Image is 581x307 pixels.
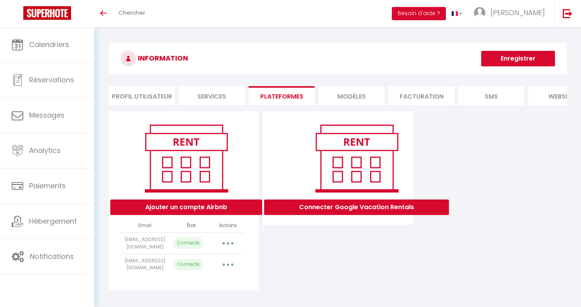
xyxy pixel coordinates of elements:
th: Actions [212,219,243,232]
span: [PERSON_NAME] [491,8,545,17]
span: Messages [29,110,64,120]
span: Réservations [29,75,74,85]
li: Profil Utilisateur [109,86,175,105]
h3: INFORMATION [109,43,567,74]
span: Calendriers [29,40,69,49]
th: État [170,219,213,232]
td: [EMAIL_ADDRESS][DOMAIN_NAME] [120,232,170,254]
img: rent.png [307,121,406,196]
button: Besoin d'aide ? [392,7,446,20]
button: Connecter Google Vacation Rentals [264,199,449,215]
img: rent.png [137,121,236,196]
li: Facturation [388,86,454,105]
p: Connecté [173,259,204,270]
th: Email [120,219,170,232]
li: SMS [458,86,524,105]
span: Analytics [29,146,61,155]
li: Plateformes [249,86,315,105]
span: Notifications [30,251,74,261]
li: MODÈLES [318,86,384,105]
p: Connecté [173,238,204,249]
img: logout [563,9,572,18]
img: Super Booking [23,6,71,20]
span: Chercher [118,9,145,17]
span: Hébergement [29,216,77,226]
img: ... [474,7,485,19]
button: Ajouter un compte Airbnb [110,199,262,215]
button: Enregistrer [481,51,555,66]
span: Paiements [29,181,66,191]
li: Services [179,86,245,105]
td: [EMAIL_ADDRESS][DOMAIN_NAME] [120,254,170,275]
